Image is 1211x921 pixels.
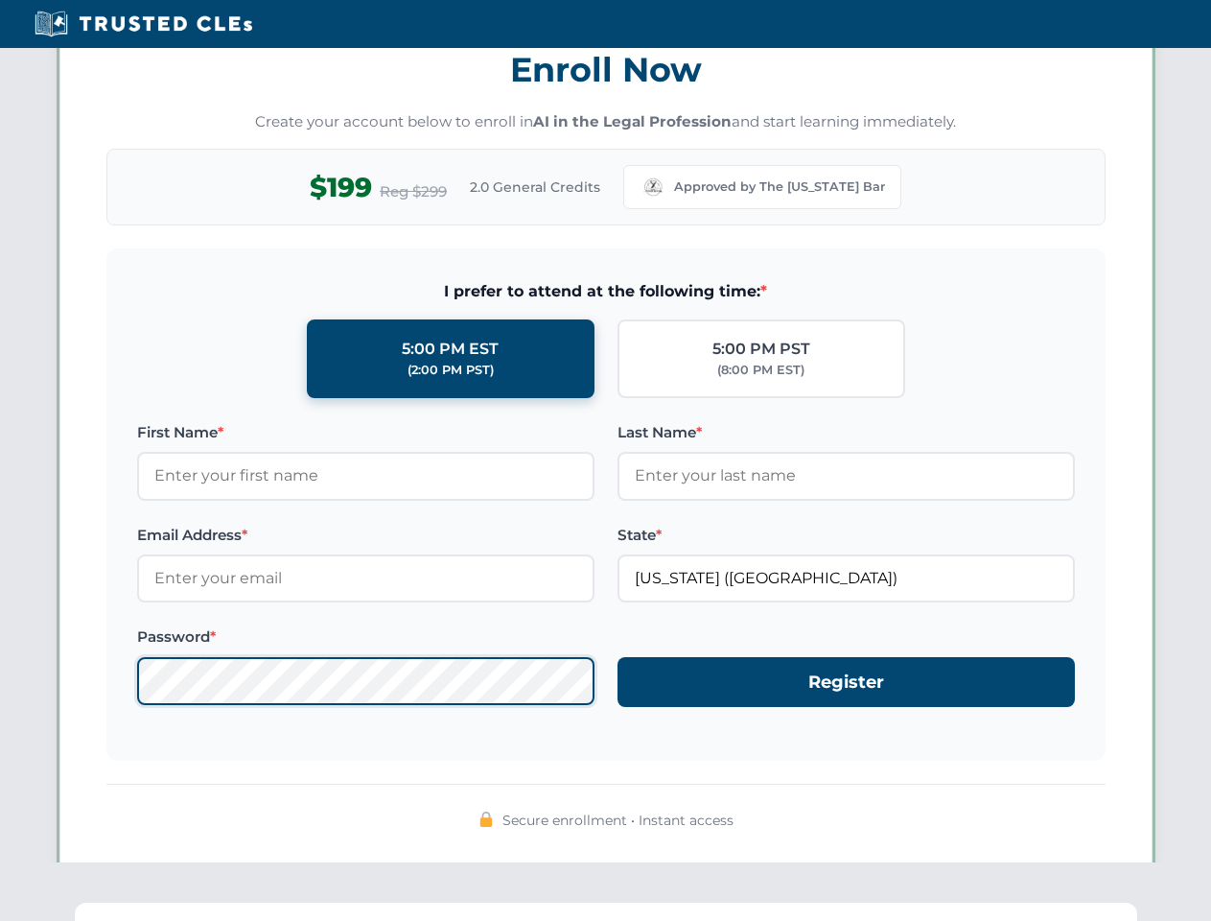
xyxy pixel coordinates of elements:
div: (2:00 PM PST) [408,361,494,380]
img: Trusted CLEs [29,10,258,38]
label: Password [137,626,594,649]
input: Enter your email [137,555,594,602]
input: Enter your last name [617,452,1075,500]
label: State [617,524,1075,547]
div: 5:00 PM EST [402,337,499,362]
label: First Name [137,421,594,444]
label: Last Name [617,421,1075,444]
button: Register [617,657,1075,708]
span: Secure enrollment • Instant access [502,810,734,831]
span: 2.0 General Credits [470,177,600,198]
div: (8:00 PM EST) [717,361,804,380]
span: Approved by The [US_STATE] Bar [674,177,885,197]
span: I prefer to attend at the following time: [137,279,1075,304]
img: 🔒 [478,812,494,827]
h3: Enroll Now [106,39,1106,100]
input: Enter your first name [137,452,594,500]
span: $199 [310,166,372,209]
img: Missouri Bar [640,174,666,201]
p: Create your account below to enroll in and start learning immediately. [106,111,1106,133]
div: 5:00 PM PST [712,337,810,362]
strong: AI in the Legal Profession [533,112,732,130]
input: Missouri (MO) [617,555,1075,602]
label: Email Address [137,524,594,547]
span: Reg $299 [380,180,447,203]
